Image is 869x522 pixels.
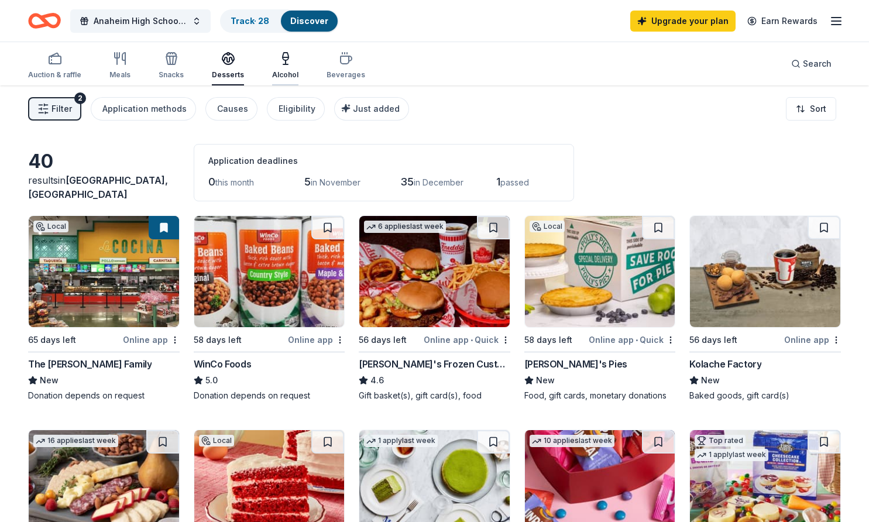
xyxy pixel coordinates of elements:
span: Search [803,57,832,71]
a: Image for WinCo Foods58 days leftOnline appWinCo Foods5.0Donation depends on request [194,215,345,401]
span: 0 [208,176,215,188]
span: Sort [810,102,826,116]
div: results [28,173,180,201]
img: Image for WinCo Foods [194,216,345,327]
span: 5.0 [205,373,218,387]
button: Desserts [212,47,244,85]
div: Application methods [102,102,187,116]
div: 56 days left [689,333,737,347]
button: Track· 28Discover [220,9,339,33]
div: 40 [28,150,180,173]
div: Top rated [695,435,746,447]
div: Online app [123,332,180,347]
div: Local [33,221,68,232]
span: 5 [304,176,311,188]
div: Online app Quick [424,332,510,347]
span: 4.6 [370,373,384,387]
span: Filter [51,102,72,116]
button: Meals [109,47,130,85]
button: Anaheim High School Volleyball Fundraiser [70,9,211,33]
span: New [701,373,720,387]
a: Image for Freddy's Frozen Custard & Steakburgers6 applieslast week56 days leftOnline app•Quick[PE... [359,215,510,401]
div: Snacks [159,70,184,80]
div: WinCo Foods [194,357,252,371]
div: [PERSON_NAME]'s Frozen Custard & Steakburgers [359,357,510,371]
span: in November [311,177,360,187]
a: Image for The Gonzalez FamilyLocal65 days leftOnline appThe [PERSON_NAME] FamilyNewDonation depen... [28,215,180,401]
span: in [28,174,168,200]
img: Image for Freddy's Frozen Custard & Steakburgers [359,216,510,327]
div: 58 days left [194,333,242,347]
span: New [40,373,59,387]
span: 35 [400,176,414,188]
div: Application deadlines [208,154,559,168]
button: Just added [334,97,409,121]
div: Alcohol [272,70,298,80]
button: Causes [205,97,257,121]
button: Eligibility [267,97,325,121]
span: New [536,373,555,387]
button: Snacks [159,47,184,85]
span: in December [414,177,463,187]
div: 6 applies last week [364,221,446,233]
div: Auction & raffle [28,70,81,80]
div: Local [199,435,234,447]
a: Image for Polly's PiesLocal58 days leftOnline app•Quick[PERSON_NAME]'s PiesNewFood, gift cards, m... [524,215,676,401]
div: Desserts [212,70,244,80]
div: Online app Quick [589,332,675,347]
img: Image for Kolache Factory [690,216,840,327]
div: 2 [74,92,86,104]
span: passed [500,177,529,187]
div: 10 applies last week [530,435,614,447]
span: 1 [496,176,500,188]
div: 58 days left [524,333,572,347]
button: Beverages [327,47,365,85]
a: Track· 28 [231,16,269,26]
span: this month [215,177,254,187]
div: Donation depends on request [194,390,345,401]
div: 56 days left [359,333,407,347]
div: Online app [784,332,841,347]
div: Food, gift cards, monetary donations [524,390,676,401]
button: Filter2 [28,97,81,121]
div: Kolache Factory [689,357,761,371]
a: Earn Rewards [740,11,825,32]
button: Alcohol [272,47,298,85]
a: Discover [290,16,328,26]
div: Donation depends on request [28,390,180,401]
span: Just added [353,104,400,114]
a: Image for Kolache Factory56 days leftOnline appKolache FactoryNewBaked goods, gift card(s) [689,215,841,401]
div: 1 apply last week [695,449,768,461]
span: • [636,335,638,345]
button: Sort [786,97,836,121]
span: • [470,335,473,345]
div: The [PERSON_NAME] Family [28,357,152,371]
a: Home [28,7,61,35]
button: Search [782,52,841,75]
img: Image for The Gonzalez Family [29,216,179,327]
button: Application methods [91,97,196,121]
div: [PERSON_NAME]'s Pies [524,357,627,371]
div: Causes [217,102,248,116]
div: Eligibility [279,102,315,116]
span: [GEOGRAPHIC_DATA], [GEOGRAPHIC_DATA] [28,174,168,200]
a: Upgrade your plan [630,11,736,32]
div: 65 days left [28,333,76,347]
div: Beverages [327,70,365,80]
span: Anaheim High School Volleyball Fundraiser [94,14,187,28]
div: Baked goods, gift card(s) [689,390,841,401]
div: 16 applies last week [33,435,118,447]
div: Meals [109,70,130,80]
div: 1 apply last week [364,435,438,447]
div: Online app [288,332,345,347]
button: Auction & raffle [28,47,81,85]
img: Image for Polly's Pies [525,216,675,327]
div: Gift basket(s), gift card(s), food [359,390,510,401]
div: Local [530,221,565,232]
